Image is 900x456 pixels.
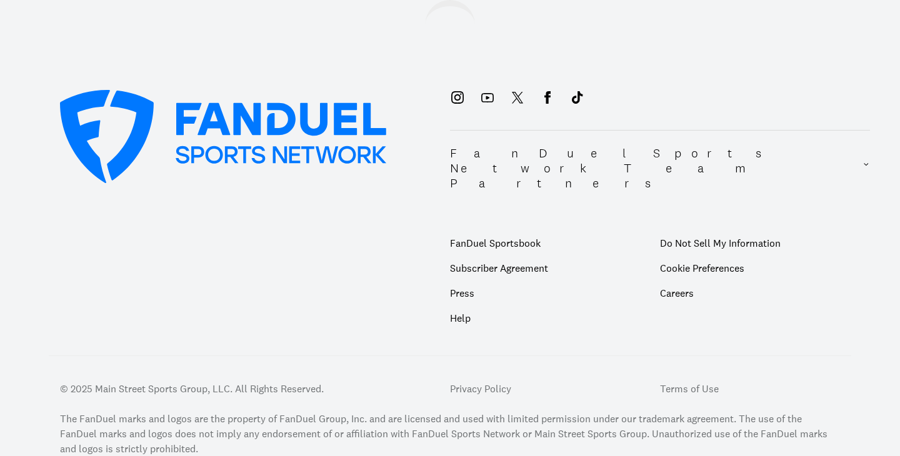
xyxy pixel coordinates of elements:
a: Cookie Preferences [660,262,744,274]
a: FanDuel Sportsbook [450,230,660,255]
a: Privacy Policy [450,381,660,396]
a: Do Not Sell My Information [660,230,840,255]
div: The FanDuel marks and logos are the property of FanDuel Group, Inc. and are licensed and used wit... [60,411,840,456]
a: Press [450,280,660,305]
a: Help [450,305,660,330]
h2: FanDuel Sports Network Team Partners [450,146,862,191]
p: © 2025 Main Street Sports Group, LLC. All Rights Reserved. [60,381,435,396]
a: Subscriber Agreement [450,255,660,280]
a: Terms of Use [660,381,840,396]
a: Careers [660,280,840,305]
